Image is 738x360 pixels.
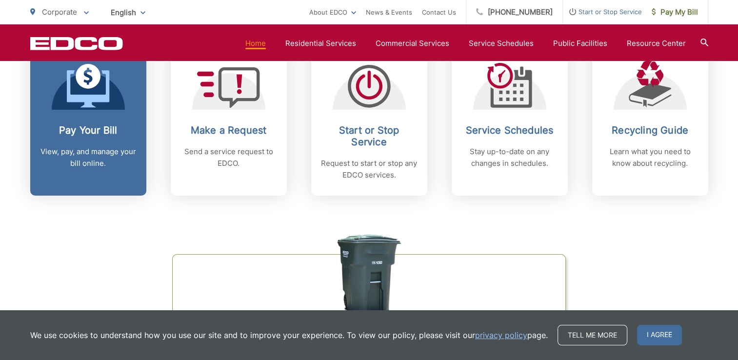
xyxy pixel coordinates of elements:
[602,124,698,136] h2: Recycling Guide
[245,38,266,49] a: Home
[309,6,356,18] a: About EDCO
[321,124,418,148] h2: Start or Stop Service
[475,329,527,341] a: privacy policy
[637,325,682,345] span: I agree
[30,37,123,50] a: EDCD logo. Return to the homepage.
[602,146,698,169] p: Learn what you need to know about recycling.
[452,46,568,196] a: Service Schedules Stay up-to-date on any changes in schedules.
[461,124,558,136] h2: Service Schedules
[558,325,627,345] a: Tell me more
[103,4,153,21] span: English
[652,6,698,18] span: Pay My Bill
[180,146,277,169] p: Send a service request to EDCO.
[171,46,287,196] a: Make a Request Send a service request to EDCO.
[469,38,534,49] a: Service Schedules
[321,158,418,181] p: Request to start or stop any EDCO services.
[592,46,708,196] a: Recycling Guide Learn what you need to know about recycling.
[180,124,277,136] h2: Make a Request
[461,146,558,169] p: Stay up-to-date on any changes in schedules.
[30,46,146,196] a: Pay Your Bill View, pay, and manage your bill online.
[366,6,412,18] a: News & Events
[422,6,456,18] a: Contact Us
[285,38,356,49] a: Residential Services
[40,124,137,136] h2: Pay Your Bill
[376,38,449,49] a: Commercial Services
[42,7,77,17] span: Corporate
[553,38,607,49] a: Public Facilities
[627,38,686,49] a: Resource Center
[40,146,137,169] p: View, pay, and manage your bill online.
[30,329,548,341] p: We use cookies to understand how you use our site and to improve your experience. To view our pol...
